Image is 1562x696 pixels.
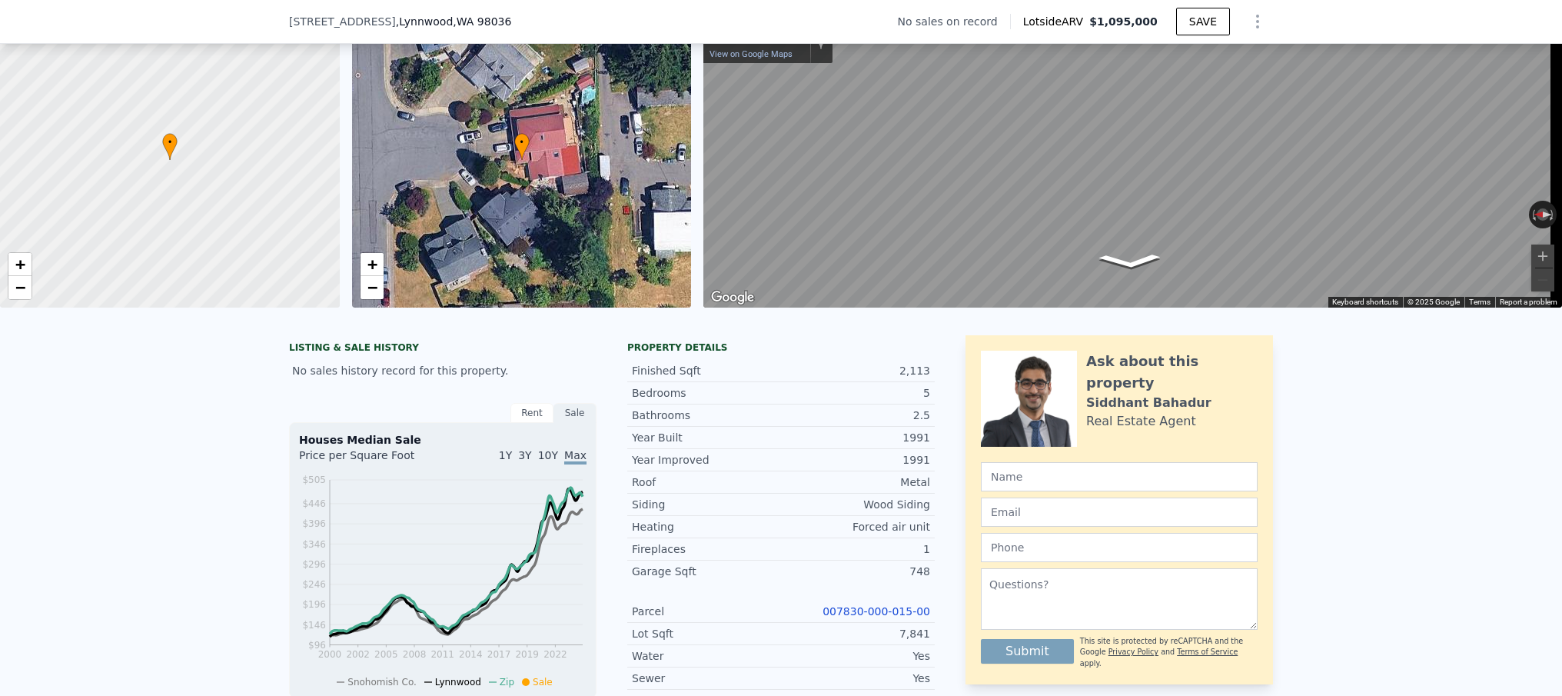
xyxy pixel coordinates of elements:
[1407,298,1460,306] span: © 2025 Google
[703,12,1562,308] div: Street View
[302,559,326,570] tspan: $296
[374,649,398,660] tspan: 2005
[302,539,326,550] tspan: $346
[15,278,25,297] span: −
[302,498,326,509] tspan: $446
[518,449,531,461] span: 3Y
[707,288,758,308] a: Open this area in Google Maps (opens a new window)
[289,14,396,29] span: [STREET_ADDRESS]
[1176,8,1230,35] button: SAVE
[898,14,1010,29] div: No sales on record
[781,475,930,490] div: Metal
[318,649,342,660] tspan: 2000
[346,649,370,660] tspan: 2002
[981,462,1258,491] input: Name
[453,15,511,28] span: , WA 98036
[403,649,427,660] tspan: 2008
[1108,648,1158,656] a: Privacy Policy
[632,671,781,686] div: Sewer
[302,579,326,590] tspan: $246
[515,649,539,660] tspan: 2019
[302,475,326,485] tspan: $505
[632,497,781,512] div: Siding
[703,12,1562,308] div: Map
[632,519,781,534] div: Heating
[162,133,178,160] div: •
[8,276,32,299] a: Zoom out
[538,449,558,461] span: 10Y
[299,432,587,448] div: Houses Median Sale
[1549,201,1557,228] button: Rotate clockwise
[302,518,326,529] tspan: $396
[781,541,930,557] div: 1
[710,49,793,59] a: View on Google Maps
[510,403,553,423] div: Rent
[396,14,512,29] span: , Lynnwood
[981,498,1258,527] input: Email
[553,403,597,423] div: Sale
[514,133,530,160] div: •
[1086,394,1211,412] div: Siddhant Bahadur
[302,620,326,631] tspan: $146
[707,288,758,308] img: Google
[1086,351,1258,394] div: Ask about this property
[459,649,483,660] tspan: 2014
[500,677,514,688] span: Zip
[781,564,930,579] div: 748
[632,626,781,641] div: Lot Sqft
[781,363,930,378] div: 2,113
[632,430,781,445] div: Year Built
[632,648,781,664] div: Water
[308,640,326,651] tspan: $96
[162,135,178,149] span: •
[367,278,377,297] span: −
[1469,298,1491,306] a: Terms
[981,639,1074,664] button: Submit
[632,408,781,423] div: Bathrooms
[1242,6,1273,37] button: Show Options
[1177,648,1238,656] a: Terms of Service
[781,648,930,664] div: Yes
[1089,15,1158,28] span: $1,095,000
[781,519,930,534] div: Forced air unit
[632,452,781,468] div: Year Improved
[781,408,930,423] div: 2.5
[981,533,1258,562] input: Phone
[627,341,935,354] div: Property details
[533,677,553,688] span: Sale
[302,599,326,610] tspan: $196
[487,649,511,660] tspan: 2017
[347,677,417,688] span: Snohomish Co.
[15,255,25,274] span: +
[1080,636,1258,669] div: This site is protected by reCAPTCHA and the Google and apply.
[1500,298,1557,306] a: Report a problem
[1529,208,1557,221] button: Reset the view
[781,385,930,401] div: 5
[361,253,384,276] a: Zoom in
[1086,412,1196,431] div: Real Estate Agent
[8,253,32,276] a: Zoom in
[632,604,781,619] div: Parcel
[1082,249,1178,273] path: Go West
[632,541,781,557] div: Fireplaces
[823,605,930,618] a: 007830-000-015-00
[781,452,930,468] div: 1991
[781,671,930,686] div: Yes
[1531,268,1554,291] button: Zoom out
[632,363,781,378] div: Finished Sqft
[781,626,930,641] div: 7,841
[430,649,454,660] tspan: 2011
[1332,297,1398,308] button: Keyboard shortcuts
[289,341,597,357] div: LISTING & SALE HISTORY
[367,255,377,274] span: +
[1023,14,1089,29] span: Lotside ARV
[514,135,530,149] span: •
[299,448,443,472] div: Price per Square Foot
[564,449,587,465] span: Max
[632,564,781,579] div: Garage Sqft
[435,677,481,688] span: Lynnwood
[289,357,597,385] div: No sales history record for this property.
[781,497,930,512] div: Wood Siding
[499,449,512,461] span: 1Y
[632,385,781,401] div: Bedrooms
